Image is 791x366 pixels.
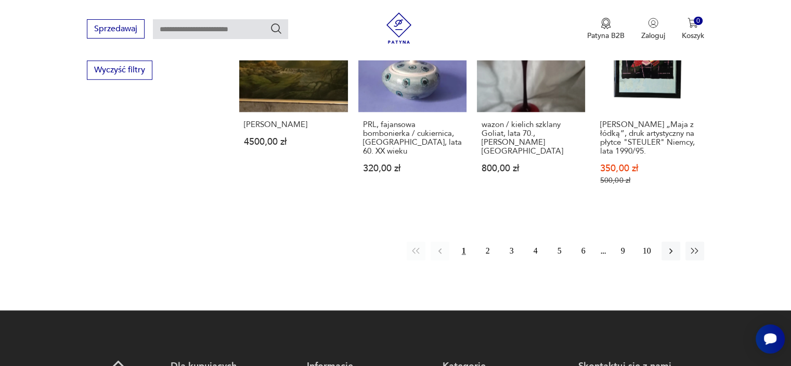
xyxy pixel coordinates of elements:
p: 320,00 zł [363,164,462,173]
button: 10 [638,242,656,260]
button: 6 [574,242,593,260]
img: Ikona koszyka [688,18,698,28]
iframe: Smartsupp widget button [756,324,785,354]
a: Gwozdecki[PERSON_NAME]4500,00 zł [239,4,347,205]
p: 4500,00 zł [244,137,343,146]
button: 0Koszyk [682,18,704,41]
button: 2 [478,242,497,260]
p: Zaloguj [641,31,665,41]
a: Klasykwazon / kielich szklany Goliat, lata 70., Z. Horbowywazon / kielich szklany Goliat, lata 70... [477,4,585,205]
a: Ikona medaluPatyna B2B [587,18,625,41]
img: Ikonka użytkownika [648,18,658,28]
img: Ikona medalu [601,18,611,29]
button: Patyna B2B [587,18,625,41]
button: Szukaj [270,22,282,35]
a: Sprzedawaj [87,26,145,33]
button: 4 [526,242,545,260]
a: PRL, fajansowa bombonierka / cukiernica, Włocławek, lata 60. XX wiekuPRL, fajansowa bombonierka /... [358,4,466,205]
h3: wazon / kielich szklany Goliat, lata 70., [PERSON_NAME][GEOGRAPHIC_DATA] [482,120,580,156]
div: 0 [694,17,703,26]
img: Patyna - sklep z meblami i dekoracjami vintage [383,12,414,44]
p: Koszyk [682,31,704,41]
h3: PRL, fajansowa bombonierka / cukiernica, [GEOGRAPHIC_DATA], lata 60. XX wieku [363,120,462,156]
a: SalePablo Picasso „Maja z łódką”, druk artystyczny na płytce "STEULER" Niemcy, lata 1990/95.[PERS... [595,4,704,205]
button: Wyczyść filtry [87,60,152,80]
button: 1 [455,242,473,260]
p: Patyna B2B [587,31,625,41]
button: 3 [502,242,521,260]
p: 350,00 zł [600,164,699,173]
h3: [PERSON_NAME] „Maja z łódką”, druk artystyczny na płytce "STEULER" Niemcy, lata 1990/95. [600,120,699,156]
p: 500,00 zł [600,176,699,185]
button: 9 [614,242,632,260]
p: 800,00 zł [482,164,580,173]
button: 5 [550,242,569,260]
button: Zaloguj [641,18,665,41]
h3: [PERSON_NAME] [244,120,343,129]
button: Sprzedawaj [87,19,145,39]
